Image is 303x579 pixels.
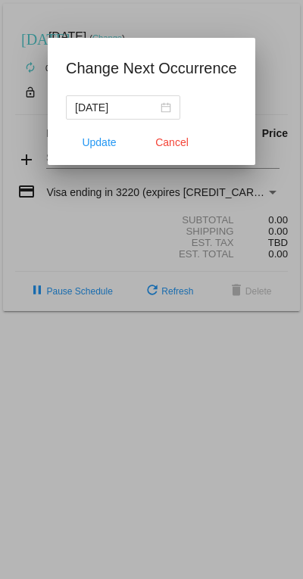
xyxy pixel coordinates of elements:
span: Update [83,136,117,148]
input: Select date [75,99,158,116]
span: Cancel [155,136,189,148]
h1: Change Next Occurrence [66,56,237,80]
button: Close dialog [139,129,205,156]
button: Update [66,129,133,156]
